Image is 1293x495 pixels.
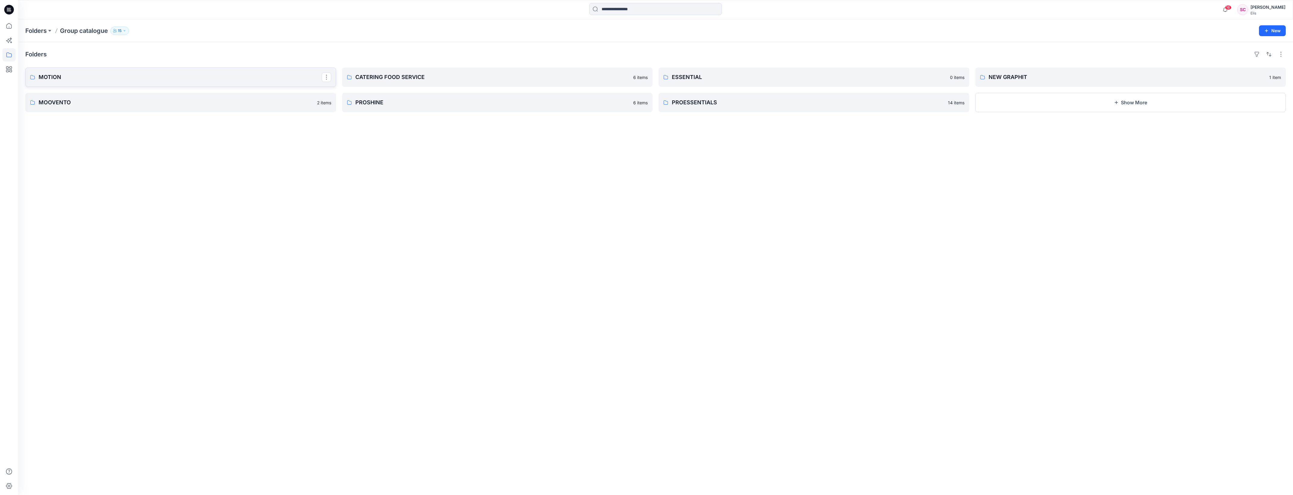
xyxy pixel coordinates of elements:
[975,93,1286,112] button: Show More
[39,98,313,107] p: MOOVENTO
[659,93,969,112] a: PROESSENTIALS14 items
[1237,4,1248,15] div: SC
[39,73,322,81] p: MOTION
[633,99,648,106] p: 6 items
[118,27,121,34] p: 15
[25,27,47,35] a: Folders
[25,68,336,87] a: MOTION
[25,93,336,112] a: MOOVENTO2 items
[1225,5,1232,10] span: 16
[342,93,653,112] a: PROSHINE6 items
[659,68,969,87] a: ESSENTIAL0 items
[1251,4,1285,11] div: [PERSON_NAME]
[25,51,47,58] h4: Folders
[60,27,108,35] p: Group catalogue
[110,27,129,35] button: 15
[317,99,331,106] p: 2 items
[975,68,1286,87] a: NEW GRAPHIT1 item
[355,73,630,81] p: CATERING FOOD SERVICE
[672,73,946,81] p: ESSENTIAL
[355,98,630,107] p: PROSHINE
[1259,25,1286,36] button: New
[950,74,964,80] p: 0 items
[989,73,1266,81] p: NEW GRAPHIT
[1269,74,1281,80] p: 1 item
[342,68,653,87] a: CATERING FOOD SERVICE6 items
[948,99,964,106] p: 14 items
[672,98,944,107] p: PROESSENTIALS
[1251,11,1285,15] div: Elis
[633,74,648,80] p: 6 items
